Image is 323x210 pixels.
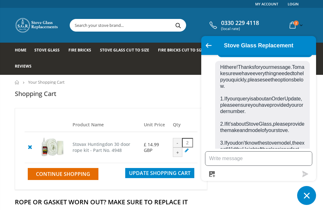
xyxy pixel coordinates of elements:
[294,21,299,26] span: 2
[38,137,66,158] img: Stovax Huntingdon 30 door rope kit - Part No. 4948
[34,43,64,59] a: Stove Glass
[173,138,182,147] div: -
[28,168,98,180] a: Continue Shopping
[68,47,91,53] span: Fire Bricks
[173,147,182,157] div: +
[170,118,197,132] th: Qty
[28,79,65,85] span: Your Shopping Cart
[158,47,204,53] span: Fire Bricks Cut To Size
[129,170,191,177] span: Update Shopping Cart
[36,171,90,177] span: Continue Shopping
[15,89,56,98] h1: Shopping Cart
[171,19,185,31] button: Search
[68,43,96,59] a: Fire Bricks
[287,19,304,31] a: 2
[15,59,36,75] a: Reviews
[158,43,209,59] a: Fire Bricks Cut To Size
[69,118,141,132] th: Product Name
[15,43,31,59] a: Home
[100,47,149,53] span: Stove Glass Cut To Size
[15,80,20,84] a: Home
[141,118,170,132] th: Unit Price
[15,63,32,69] span: Reviews
[100,43,154,59] a: Stove Glass Cut To Size
[15,198,308,206] h2: Rope Or Gasket Worn Out? Make Sure To Replace It
[15,17,59,33] img: Stove Glass Replacement
[70,19,244,31] input: Search your stove brand...
[125,168,194,178] button: Update Shopping Cart
[34,47,60,53] span: Stove Glass
[199,36,318,205] inbox-online-store-chat: Shopify online store chat
[15,47,26,53] span: Home
[73,141,130,153] a: Stovax Huntingdon 30 door rope kit - Part No. 4948
[144,141,159,153] span: £ 14.99 GBP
